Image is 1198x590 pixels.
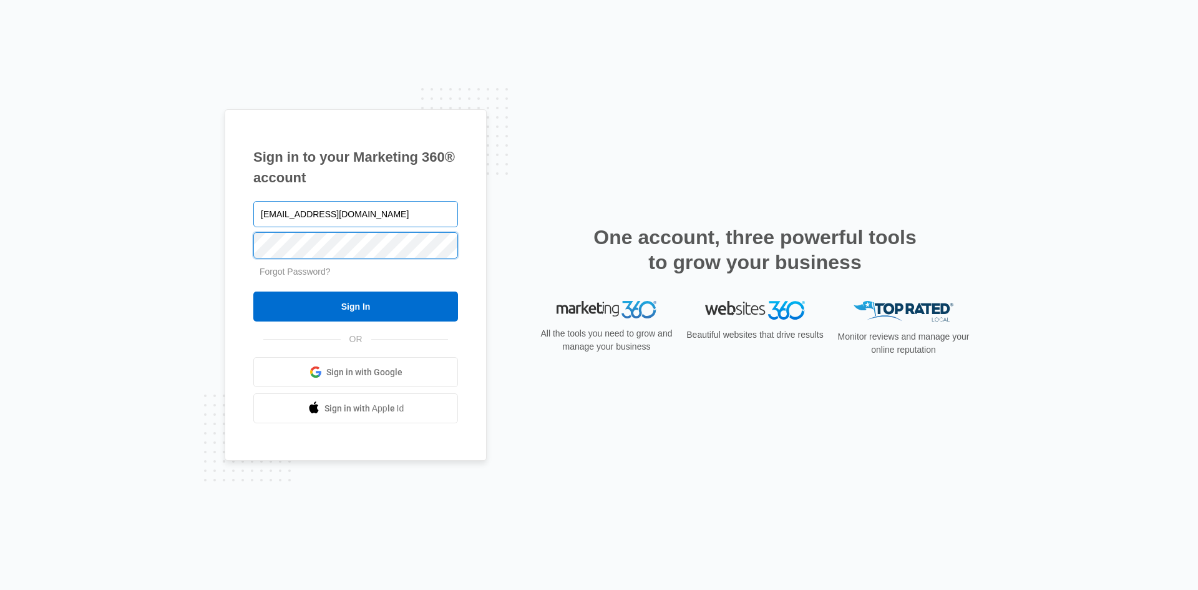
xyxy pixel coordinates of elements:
span: Sign in with Apple Id [324,402,404,415]
input: Email [253,201,458,227]
img: Websites 360 [705,301,805,319]
h2: One account, three powerful tools to grow your business [590,225,920,275]
img: Marketing 360 [557,301,656,318]
p: All the tools you need to grow and manage your business [537,327,676,353]
h1: Sign in to your Marketing 360® account [253,147,458,188]
img: Top Rated Local [854,301,953,322]
a: Sign in with Apple Id [253,393,458,423]
span: OR [341,333,371,346]
a: Forgot Password? [260,267,331,277]
input: Sign In [253,292,458,322]
p: Monitor reviews and manage your online reputation [834,330,973,356]
p: Beautiful websites that drive results [685,328,825,342]
a: Sign in with Google [253,357,458,387]
span: Sign in with Google [326,366,402,379]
